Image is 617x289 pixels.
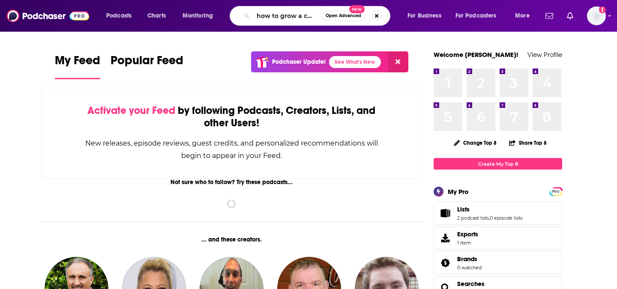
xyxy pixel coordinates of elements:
input: Search podcasts, credits, & more... [253,9,322,23]
div: My Pro [448,188,469,196]
span: , [489,215,490,221]
div: by following Podcasts, Creators, Lists, and other Users! [84,104,379,129]
div: New releases, episode reviews, guest credits, and personalized recommendations will begin to appe... [84,137,379,162]
a: 0 watched [457,265,482,271]
span: Monitoring [183,10,213,22]
button: Share Top 8 [509,134,547,151]
span: Popular Feed [111,53,183,73]
span: Exports [457,230,478,238]
button: open menu [401,9,452,23]
span: Brands [434,251,562,274]
button: open menu [177,9,224,23]
span: For Business [407,10,441,22]
span: Open Advanced [326,14,361,18]
div: Not sure who to follow? Try these podcasts... [41,179,422,186]
a: Popular Feed [111,53,183,79]
a: Exports [434,226,562,250]
span: New [349,5,365,13]
button: Change Top 8 [449,137,502,148]
span: Charts [147,10,166,22]
span: Activate your Feed [87,104,175,117]
a: Show notifications dropdown [542,9,557,23]
a: PRO [551,188,561,194]
span: Exports [437,232,454,244]
img: User Profile [587,6,606,25]
span: Podcasts [106,10,132,22]
span: Logged in as Marketing09 [587,6,606,25]
a: Show notifications dropdown [563,9,577,23]
a: Brands [457,255,482,263]
a: View Profile [527,51,562,59]
div: ... and these creators. [41,236,422,243]
button: open menu [100,9,143,23]
a: Lists [457,206,522,213]
a: My Feed [55,53,100,79]
button: Show profile menu [587,6,606,25]
a: Lists [437,207,454,219]
span: 1 item [457,240,478,246]
span: Lists [434,202,562,225]
div: Search podcasts, credits, & more... [238,6,398,26]
a: Welcome [PERSON_NAME]! [434,51,518,59]
button: open menu [509,9,540,23]
button: open menu [450,9,509,23]
a: Charts [142,9,171,23]
span: PRO [551,188,561,195]
span: More [515,10,530,22]
span: Brands [457,255,477,263]
img: Podchaser - Follow, Share and Rate Podcasts [7,8,89,24]
a: 2 podcast lists [457,215,489,221]
a: 0 episode lists [490,215,522,221]
span: Lists [457,206,470,213]
span: For Podcasters [455,10,497,22]
a: Create My Top 8 [434,158,562,170]
span: My Feed [55,53,100,73]
p: Podchaser Update! [272,58,326,66]
button: Open AdvancedNew [322,11,365,21]
a: Brands [437,257,454,269]
a: See What's New [329,56,381,68]
svg: Add a profile image [599,6,606,13]
a: Searches [457,280,485,288]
